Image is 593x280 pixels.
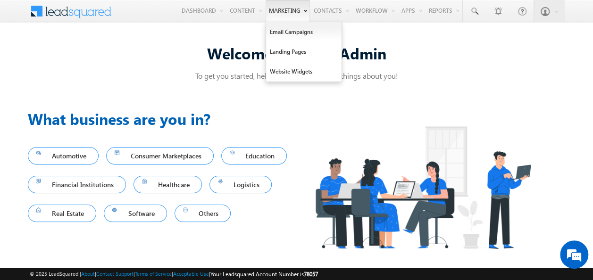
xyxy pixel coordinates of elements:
[297,107,549,267] img: Industry.png
[230,149,279,162] span: Education
[266,22,342,42] a: Email Campaigns
[30,270,318,279] span: © 2025 LeadSquared | | | | |
[266,42,342,62] a: Landing Pages
[173,271,209,277] a: Acceptable Use
[36,207,88,220] span: Real Estate
[218,178,264,191] span: Logistics
[183,207,223,220] span: Others
[28,43,566,63] div: Welcome Aboard! Admin
[115,149,205,162] span: Consumer Marketplaces
[36,149,91,162] span: Automotive
[81,271,95,277] a: About
[135,271,172,277] a: Terms of Service
[36,178,118,191] span: Financial Institutions
[112,207,159,220] span: Software
[210,271,318,278] span: Your Leadsquared Account Number is
[28,107,297,130] h3: What business are you in?
[266,62,342,82] a: Website Widgets
[28,71,566,81] p: To get you started, help us understand a few things about you!
[96,271,134,277] a: Contact Support
[304,271,318,278] span: 78057
[142,178,193,191] span: Healthcare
